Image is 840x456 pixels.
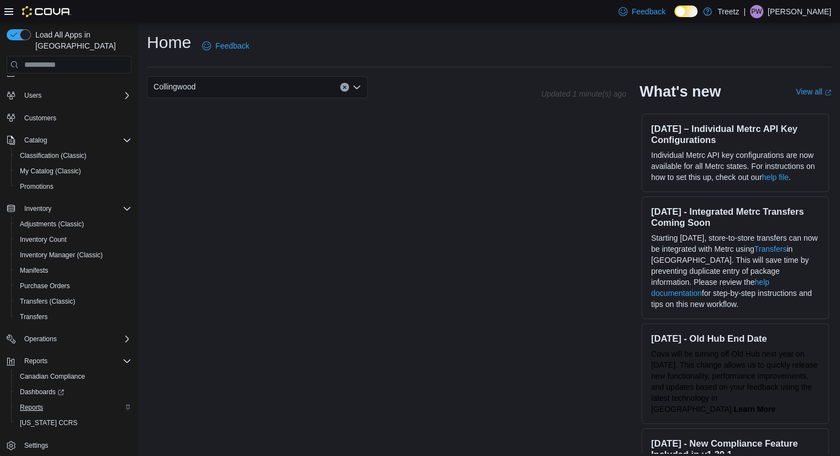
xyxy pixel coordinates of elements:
[20,89,46,102] button: Users
[15,295,131,308] span: Transfers (Classic)
[11,247,136,263] button: Inventory Manager (Classic)
[20,354,52,368] button: Reports
[11,148,136,163] button: Classification (Classic)
[651,206,820,228] h3: [DATE] - Integrated Metrc Transfers Coming Soon
[11,415,136,431] button: [US_STATE] CCRS
[31,29,131,51] span: Load All Apps in [GEOGRAPHIC_DATA]
[20,439,52,452] a: Settings
[20,167,81,176] span: My Catalog (Classic)
[751,5,762,18] span: PW
[11,163,136,179] button: My Catalog (Classic)
[11,384,136,400] a: Dashboards
[20,372,85,381] span: Canadian Compliance
[717,5,739,18] p: Treetz
[743,5,746,18] p: |
[15,385,131,399] span: Dashboards
[20,89,131,102] span: Users
[20,332,131,346] span: Operations
[651,333,820,344] h3: [DATE] - Old Hub End Date
[15,264,52,277] a: Manifests
[20,354,131,368] span: Reports
[22,6,71,17] img: Cova
[15,310,131,324] span: Transfers
[651,232,820,310] p: Starting [DATE], store-to-store transfers can now be integrated with Metrc using in [GEOGRAPHIC_D...
[15,310,52,324] a: Transfers
[20,182,54,191] span: Promotions
[15,370,131,383] span: Canadian Compliance
[20,202,56,215] button: Inventory
[11,216,136,232] button: Adjustments (Classic)
[352,83,361,92] button: Open list of options
[651,278,769,298] a: help documentation
[20,297,75,306] span: Transfers (Classic)
[15,180,58,193] a: Promotions
[15,295,80,308] a: Transfers (Classic)
[15,279,75,293] a: Purchase Orders
[2,88,136,103] button: Users
[15,264,131,277] span: Manifests
[15,416,82,430] a: [US_STATE] CCRS
[20,134,131,147] span: Catalog
[11,232,136,247] button: Inventory Count
[15,149,131,162] span: Classification (Classic)
[24,441,48,450] span: Settings
[215,40,249,51] span: Feedback
[15,218,131,231] span: Adjustments (Classic)
[750,5,763,18] div: Peyton Wagner
[340,83,349,92] button: Clear input
[24,114,56,123] span: Customers
[20,251,103,259] span: Inventory Manager (Classic)
[11,263,136,278] button: Manifests
[762,173,789,182] a: help file
[20,134,51,147] button: Catalog
[15,165,86,178] a: My Catalog (Classic)
[614,1,670,23] a: Feedback
[733,405,775,413] strong: Learn More
[15,279,131,293] span: Purchase Orders
[541,89,626,98] p: Updated 1 minute(s) ago
[11,400,136,415] button: Reports
[15,180,131,193] span: Promotions
[11,278,136,294] button: Purchase Orders
[15,401,47,414] a: Reports
[24,136,47,145] span: Catalog
[768,5,831,18] p: [PERSON_NAME]
[24,357,47,365] span: Reports
[11,179,136,194] button: Promotions
[15,370,89,383] a: Canadian Compliance
[20,418,77,427] span: [US_STATE] CCRS
[20,202,131,215] span: Inventory
[15,165,131,178] span: My Catalog (Classic)
[754,245,787,253] a: Transfers
[147,31,191,54] h1: Home
[24,335,57,343] span: Operations
[20,312,47,321] span: Transfers
[796,87,831,96] a: View allExternal link
[651,150,820,183] p: Individual Metrc API key configurations are now available for all Metrc states. For instructions ...
[198,35,253,57] a: Feedback
[2,201,136,216] button: Inventory
[2,353,136,369] button: Reports
[20,266,48,275] span: Manifests
[11,369,136,384] button: Canadian Compliance
[11,309,136,325] button: Transfers
[20,151,87,160] span: Classification (Classic)
[2,110,136,126] button: Customers
[674,6,698,17] input: Dark Mode
[674,17,675,18] span: Dark Mode
[15,416,131,430] span: Washington CCRS
[20,220,84,229] span: Adjustments (Classic)
[825,89,831,96] svg: External link
[651,349,817,413] span: Cova will be turning off Old Hub next year on [DATE]. This change allows us to quickly release ne...
[20,332,61,346] button: Operations
[20,282,70,290] span: Purchase Orders
[24,204,51,213] span: Inventory
[2,331,136,347] button: Operations
[15,218,88,231] a: Adjustments (Classic)
[15,385,68,399] a: Dashboards
[15,149,91,162] a: Classification (Classic)
[154,80,196,93] span: Collingwood
[20,235,67,244] span: Inventory Count
[20,388,64,396] span: Dashboards
[15,248,131,262] span: Inventory Manager (Classic)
